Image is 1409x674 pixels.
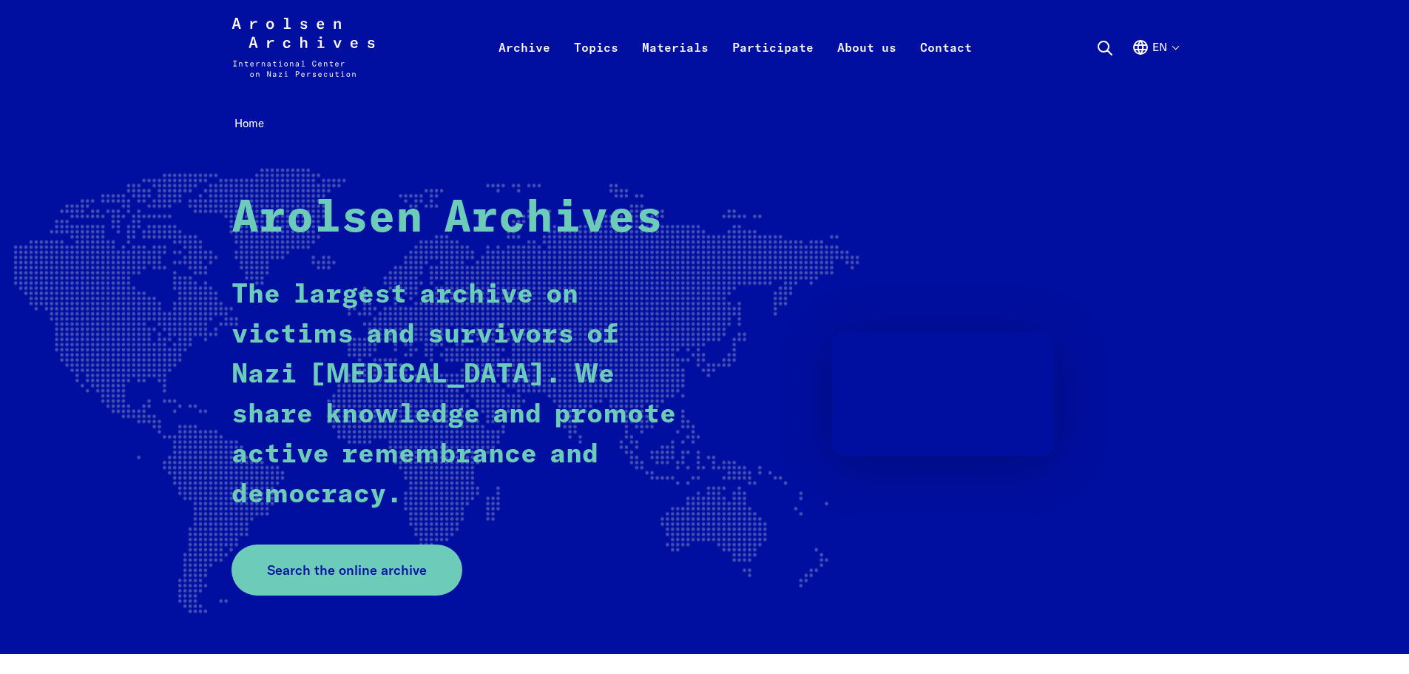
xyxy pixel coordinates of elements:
span: Home [234,116,264,130]
strong: Arolsen Archives [232,197,663,241]
p: The largest archive on victims and survivors of Nazi [MEDICAL_DATA]. We share knowledge and promo... [232,275,679,515]
nav: Breadcrumb [232,112,1178,135]
button: English, language selection [1132,38,1178,92]
a: Contact [908,36,984,95]
a: Materials [630,36,720,95]
a: Participate [720,36,825,95]
a: Search the online archive [232,545,462,596]
span: Search the online archive [267,560,427,580]
nav: Primary [487,18,984,77]
a: Archive [487,36,562,95]
a: About us [825,36,908,95]
a: Topics [562,36,630,95]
